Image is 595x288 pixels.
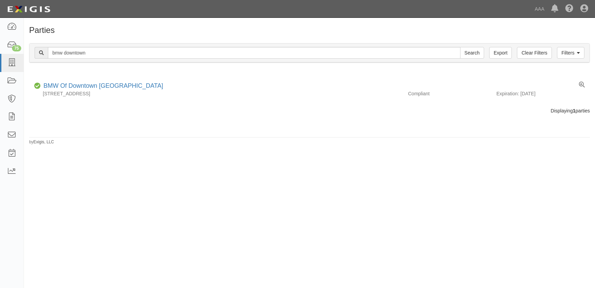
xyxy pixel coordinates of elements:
a: AAA [531,2,548,16]
div: Compliant [403,90,496,97]
div: Expiration: [DATE] [496,90,590,97]
a: View results summary [579,82,585,88]
h1: Parties [29,26,590,35]
a: Filters [557,47,584,59]
div: 75 [12,45,21,51]
b: 1 [573,108,575,113]
img: logo-5460c22ac91f19d4615b14bd174203de0afe785f0fc80cf4dbbc73dc1793850b.png [5,3,52,15]
a: Clear Filters [517,47,552,59]
div: Displaying parties [24,107,595,114]
a: Exigis, LLC [34,140,54,144]
div: BMW Of Downtown Los Angeles [41,82,163,91]
a: Export [489,47,512,59]
div: [STREET_ADDRESS] [29,90,403,97]
input: Search [460,47,484,59]
a: BMW Of Downtown [GEOGRAPHIC_DATA] [43,82,163,89]
small: by [29,139,54,145]
input: Search [48,47,460,59]
i: Help Center - Complianz [565,5,573,13]
i: Compliant [34,84,41,88]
